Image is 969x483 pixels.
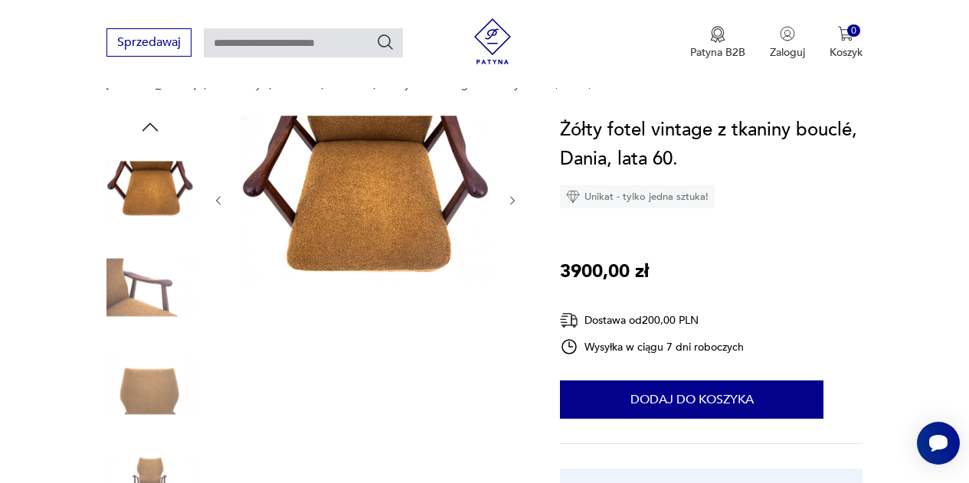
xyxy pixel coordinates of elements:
a: Meble [282,79,313,91]
img: Zdjęcie produktu Żółty fotel vintage z tkaniny bouclé, Dania, lata 60. [106,146,194,233]
img: Zdjęcie produktu Żółty fotel vintage z tkaniny bouclé, Dania, lata 60. [106,341,194,429]
a: Fotele [335,79,365,91]
p: Patyna B2B [690,45,745,60]
img: Ikona koszyka [838,26,853,41]
button: Dodaj do koszyka [560,380,823,419]
img: Ikona dostawy [560,311,578,330]
p: Żółty fotel vintage z tkaniny bouclé, Dania, lata 60. [386,79,630,91]
a: [DOMAIN_NAME] [106,79,196,91]
img: Ikona diamentu [566,190,580,204]
iframe: Smartsupp widget button [917,422,960,465]
button: Sprzedawaj [106,28,192,57]
img: Patyna - sklep z meblami i dekoracjami vintage [470,18,516,64]
div: Unikat - tylko jedna sztuka! [560,185,715,208]
h1: Żółty fotel vintage z tkaniny bouclé, Dania, lata 60. [560,116,863,174]
p: Koszyk [830,45,863,60]
button: Patyna B2B [690,26,745,60]
button: Szukaj [376,33,394,51]
a: Ikona medaluPatyna B2B [690,26,745,60]
div: 0 [847,24,860,38]
img: Zdjęcie produktu Żółty fotel vintage z tkaniny bouclé, Dania, lata 60. [241,116,491,282]
div: Dostawa od 200,00 PLN [560,311,744,330]
a: Sprzedawaj [106,38,192,49]
img: Zdjęcie produktu Żółty fotel vintage z tkaniny bouclé, Dania, lata 60. [106,244,194,331]
p: Zaloguj [770,45,805,60]
a: Produkty [218,79,261,91]
button: Zaloguj [770,26,805,60]
button: 0Koszyk [830,26,863,60]
div: Wysyłka w ciągu 7 dni roboczych [560,338,744,356]
img: Ikonka użytkownika [780,26,795,41]
p: 3900,00 zł [560,257,649,286]
img: Ikona medalu [710,26,725,43]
